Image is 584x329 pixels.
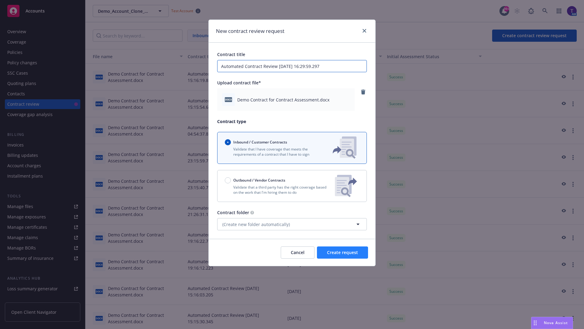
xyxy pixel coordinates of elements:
[237,97,329,103] span: Demo Contract for Contract Assessment.docx
[317,246,368,259] button: Create request
[217,60,367,72] input: Enter a title for this contract
[225,147,323,157] p: Validate that I have coverage that meets the requirements of a contract that I have to sign
[233,140,287,145] span: Inbound / Customer Contracts
[361,27,368,34] a: close
[217,218,367,230] button: (Create new folder automatically)
[531,317,539,329] div: Drag to move
[291,249,304,255] span: Cancel
[216,27,284,35] h1: New contract review request
[531,317,573,329] button: Nova Assist
[360,88,367,96] a: remove
[544,320,568,325] span: Nova Assist
[225,177,231,183] input: Outbound / Vendor Contracts
[225,185,330,195] p: Validate that a third party has the right coverage based on the work that I'm hiring them to do
[217,132,367,164] button: Inbound / Customer ContractsValidate that I have coverage that meets the requirements of a contra...
[225,97,232,102] span: docx
[217,118,367,125] p: Contract type
[222,221,290,228] span: (Create new folder automatically)
[281,246,315,259] button: Cancel
[225,139,231,145] input: Inbound / Customer Contracts
[217,51,245,57] span: Contract title
[233,178,285,183] span: Outbound / Vendor Contracts
[217,210,249,215] span: Contract folder
[327,249,358,255] span: Create request
[217,80,261,86] span: Upload contract file*
[217,170,367,202] button: Outbound / Vendor ContractsValidate that a third party has the right coverage based on the work t...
